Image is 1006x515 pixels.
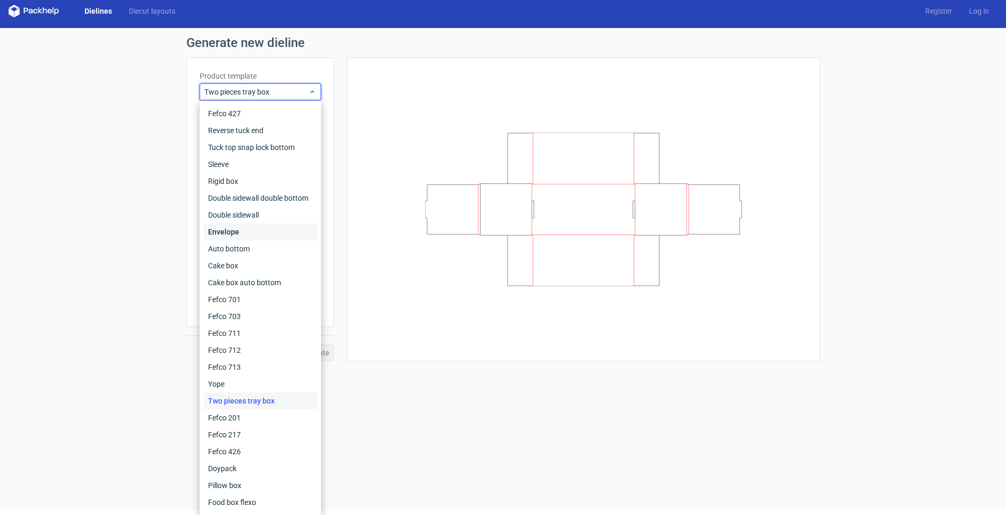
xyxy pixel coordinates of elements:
div: Sleeve [204,156,317,173]
div: Fefco 712 [204,342,317,359]
div: Two pieces tray box [204,392,317,409]
div: Fefco 217 [204,426,317,443]
a: Dielines [76,6,120,16]
div: Tuck top snap lock bottom [204,139,317,156]
div: Fefco 701 [204,291,317,308]
div: Doypack [204,460,317,477]
h1: Generate new dieline [186,36,820,49]
div: Yope [204,376,317,392]
div: Rigid box [204,173,317,190]
a: Diecut layouts [120,6,184,16]
div: Double sidewall [204,207,317,223]
div: Double sidewall double bottom [204,190,317,207]
div: Auto bottom [204,240,317,257]
label: Product template [200,71,321,81]
div: Cake box auto bottom [204,274,317,291]
div: Fefco 703 [204,308,317,325]
span: Two pieces tray box [204,87,308,97]
div: Fefco 426 [204,443,317,460]
div: Food box flexo [204,494,317,511]
div: Fefco 711 [204,325,317,342]
div: Cake box [204,257,317,274]
div: Fefco 427 [204,105,317,122]
div: Pillow box [204,477,317,494]
div: Fefco 713 [204,359,317,376]
a: Register [917,6,961,16]
div: Envelope [204,223,317,240]
div: Fefco 201 [204,409,317,426]
a: Log in [961,6,998,16]
div: Reverse tuck end [204,122,317,139]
